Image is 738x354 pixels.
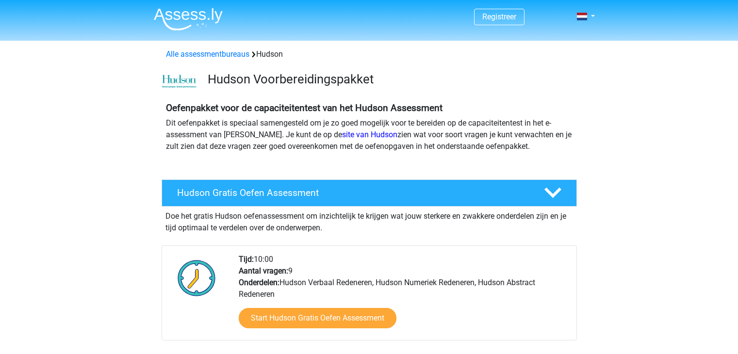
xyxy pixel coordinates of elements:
[239,266,288,275] b: Aantal vragen:
[166,49,249,59] a: Alle assessmentbureaus
[239,278,279,287] b: Onderdelen:
[239,255,254,264] b: Tijd:
[162,48,576,60] div: Hudson
[166,102,443,113] b: Oefenpakket voor de capaciteitentest van het Hudson Assessment
[177,187,528,198] h4: Hudson Gratis Oefen Assessment
[342,130,397,139] a: site van Hudson
[154,8,223,31] img: Assessly
[162,207,577,234] div: Doe het gratis Hudson oefenassessment om inzichtelijk te krijgen wat jouw sterkere en zwakkere on...
[162,75,197,88] img: cefd0e47479f4eb8e8c001c0d358d5812e054fa8.png
[172,254,221,302] img: Klok
[239,308,396,328] a: Start Hudson Gratis Oefen Assessment
[166,117,573,152] p: Dit oefenpakket is speciaal samengesteld om je zo goed mogelijk voor te bereiden op de capaciteit...
[482,12,516,21] a: Registreer
[231,254,576,340] div: 10:00 9 Hudson Verbaal Redeneren, Hudson Numeriek Redeneren, Hudson Abstract Redeneren
[158,179,581,207] a: Hudson Gratis Oefen Assessment
[208,72,569,87] h3: Hudson Voorbereidingspakket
